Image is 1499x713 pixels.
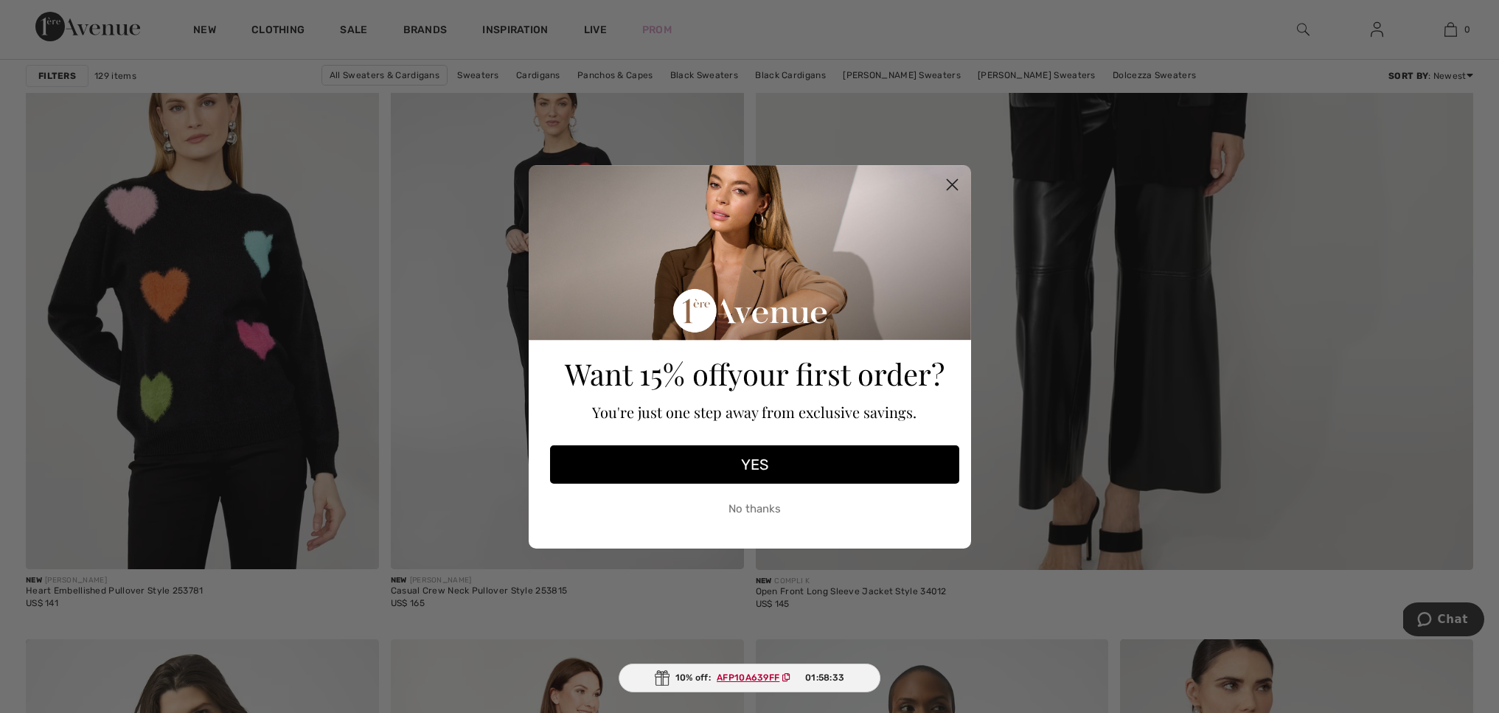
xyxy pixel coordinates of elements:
span: your first order? [728,354,945,393]
span: 01:58:33 [805,671,844,684]
div: 10% off: [619,664,881,692]
span: Want 15% off [565,354,728,393]
span: You're just one step away from exclusive savings. [592,402,917,422]
span: Chat [35,10,65,24]
button: No thanks [550,491,959,528]
button: YES [550,445,959,484]
button: Close dialog [939,172,965,198]
ins: AFP10A639FF [717,672,779,683]
img: Gift.svg [655,670,669,686]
